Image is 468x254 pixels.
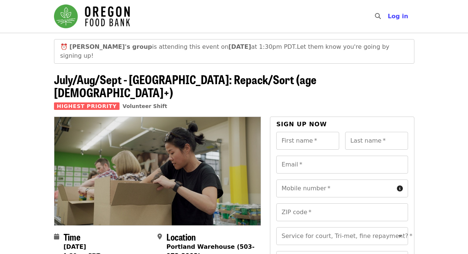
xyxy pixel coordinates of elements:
[385,7,391,25] input: Search
[54,4,130,28] img: Oregon Food Bank - Home
[395,231,405,241] button: Open
[64,243,86,250] strong: [DATE]
[276,203,408,221] input: ZIP code
[229,43,251,50] strong: [DATE]
[382,9,414,24] button: Log in
[54,117,261,225] img: July/Aug/Sept - Portland: Repack/Sort (age 8+) organized by Oregon Food Bank
[345,132,408,150] input: Last name
[157,233,162,240] i: map-marker-alt icon
[388,13,408,20] span: Log in
[122,103,167,109] a: Volunteer Shift
[276,180,394,197] input: Mobile number
[397,185,403,192] i: circle-info icon
[276,156,408,174] input: Email
[70,43,152,50] strong: [PERSON_NAME]'s group
[54,233,59,240] i: calendar icon
[166,230,196,243] span: Location
[276,121,327,128] span: Sign up now
[64,230,80,243] span: Time
[375,13,381,20] i: search icon
[54,70,316,101] span: July/Aug/Sept - [GEOGRAPHIC_DATA]: Repack/Sort (age [DEMOGRAPHIC_DATA]+)
[54,102,120,110] span: Highest Priority
[70,43,297,50] span: is attending this event on at 1:30pm PDT.
[60,43,68,50] span: clock emoji
[276,132,339,150] input: First name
